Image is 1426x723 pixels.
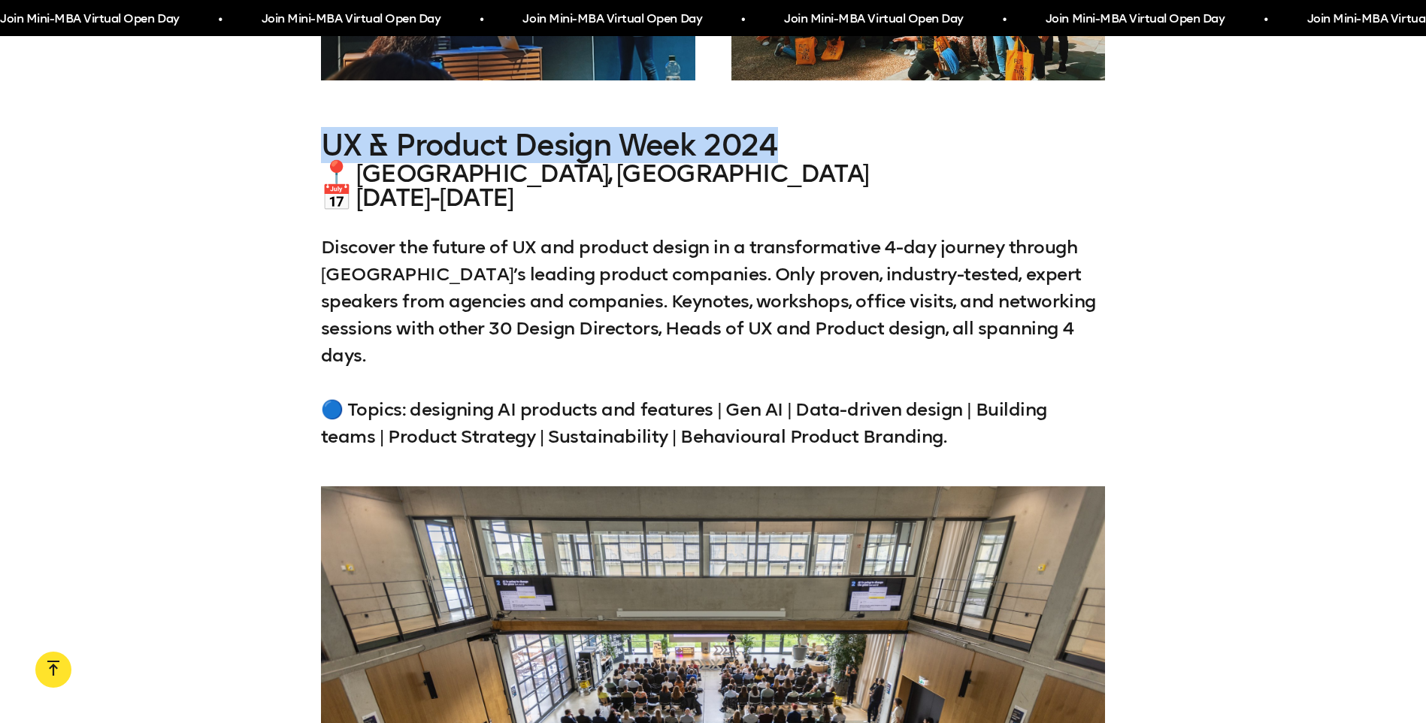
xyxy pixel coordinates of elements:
span: • [218,6,222,33]
span: • [741,6,745,33]
span: • [1003,6,1007,33]
p: Discover the future of UX and product design in a transformative 4-day journey through [GEOGRAPHI... [321,234,1105,450]
span: • [1264,6,1267,33]
h4: 📍 [GEOGRAPHIC_DATA], [GEOGRAPHIC_DATA] 📅 [DATE]-[DATE] [321,162,1105,210]
h3: UX & Product Design Week 2024 [321,129,1105,162]
span: • [480,6,483,33]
